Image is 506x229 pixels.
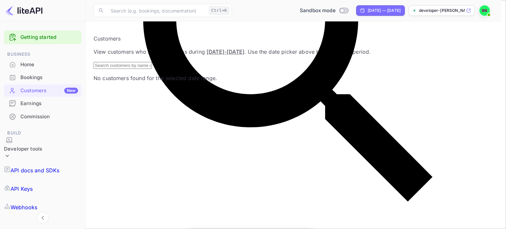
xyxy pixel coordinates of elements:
[4,51,81,58] span: Business
[356,5,405,16] div: Click to change the date range period
[20,34,78,41] a: Getting started
[11,203,37,211] p: Webhooks
[11,185,33,193] p: API Keys
[20,74,78,81] div: Bookings
[94,74,493,82] p: No customers found for the selected date range.
[20,100,78,107] div: Earnings
[4,145,42,153] div: Developer tools
[64,88,78,94] div: New
[37,212,49,224] button: Collapse navigation
[107,4,206,17] input: Search (e.g. bookings, documentation)
[94,62,152,69] input: Search customers by name or email...
[419,8,465,14] p: developer-[PERSON_NAME]-cf801...
[368,8,401,14] div: [DATE] — [DATE]
[5,5,42,16] img: LiteAPI logo
[479,5,490,16] img: Developer Gloria
[300,7,336,14] span: Sandbox mode
[20,61,78,69] div: Home
[4,129,81,137] span: Build
[20,113,78,121] div: Commission
[20,87,78,95] div: Customers
[297,7,351,14] div: Switch to Production mode
[209,6,229,15] div: Ctrl+K
[11,166,60,174] p: API docs and SDKs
